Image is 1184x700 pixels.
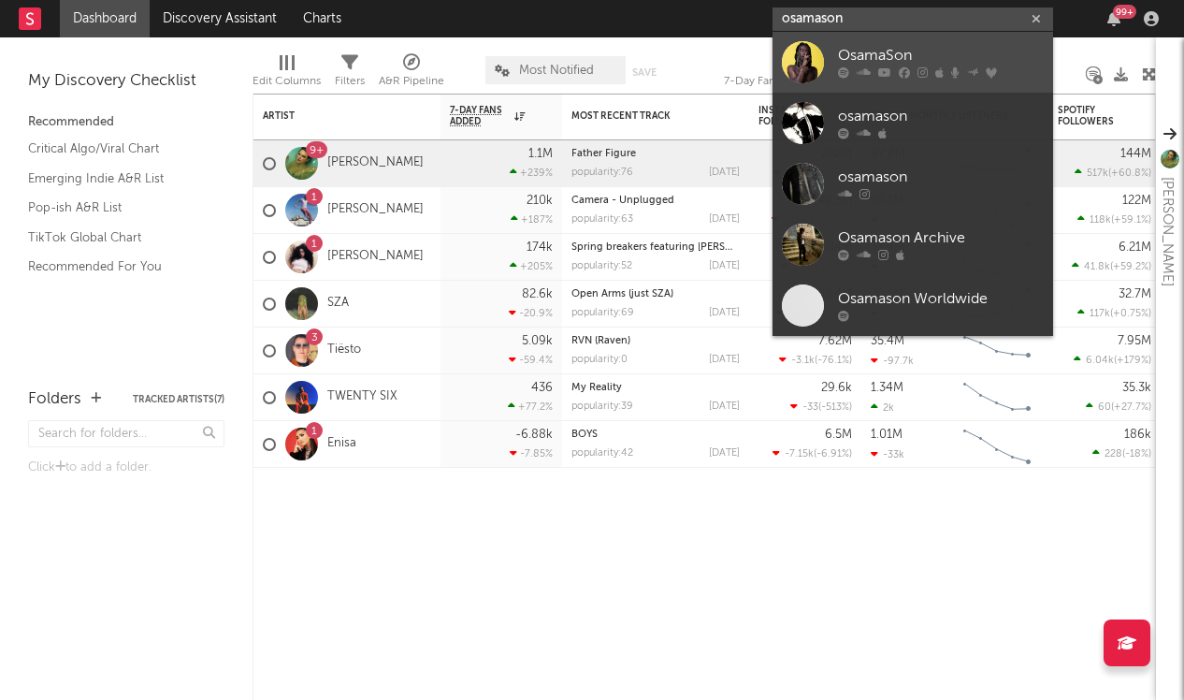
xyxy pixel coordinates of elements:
[527,195,553,207] div: 210k
[527,241,553,254] div: 174k
[519,65,594,77] span: Most Notified
[1077,307,1151,319] div: ( )
[871,429,902,441] div: 1.01M
[709,401,740,412] div: [DATE]
[772,213,852,226] div: ( )
[791,356,815,366] span: -3.1k
[1077,213,1151,226] div: ( )
[28,139,206,159] a: Critical Algo/Viral Chart
[1125,449,1148,459] span: -18 %
[724,70,864,93] div: 7-Day Fans Added (7-Day Fans Added)
[1087,168,1108,179] span: 517k
[1092,447,1151,459] div: ( )
[571,289,740,299] div: Open Arms (just SZA)
[838,45,1044,67] div: OsamaSon
[571,214,633,225] div: popularity: 63
[817,356,849,366] span: -76.1 %
[1114,402,1148,413] span: +27.7 %
[327,436,356,452] a: Enisa
[510,167,553,179] div: +239 %
[571,336,630,346] a: RVN (Raven)
[709,448,740,459] div: [DATE]
[28,388,81,411] div: Folders
[253,47,321,101] div: Edit Columns
[1084,262,1110,272] span: 41.8k
[1111,168,1148,179] span: +60.8 %
[522,288,553,300] div: 82.6k
[632,67,657,78] button: Save
[571,289,673,299] a: Open Arms (just SZA)
[327,202,424,218] a: [PERSON_NAME]
[1113,5,1136,19] div: 99 +
[825,429,852,441] div: 6.5M
[327,249,424,265] a: [PERSON_NAME]
[1122,195,1151,207] div: 122M
[528,148,553,160] div: 1.1M
[1119,288,1151,300] div: 32.7M
[327,155,424,171] a: [PERSON_NAME]
[571,196,740,206] div: Camera - Unplugged
[28,420,224,447] input: Search for folders...
[709,308,740,318] div: [DATE]
[871,448,904,460] div: -33k
[335,47,365,101] div: Filters
[871,355,914,367] div: -97.7k
[515,429,553,441] div: -6.88k
[1105,449,1122,459] span: 228
[28,457,224,479] div: Click to add a folder.
[571,336,740,346] div: RVN (Raven)
[1075,167,1151,179] div: ( )
[28,70,224,93] div: My Discovery Checklist
[571,196,674,206] a: Camera - Unplugged
[802,402,818,413] span: -33
[772,93,1053,153] a: osamason
[450,105,510,127] span: 7-Day Fans Added
[1122,382,1151,394] div: 35.3k
[263,110,403,122] div: Artist
[511,213,553,226] div: +187 %
[571,383,622,393] a: My Reality
[327,343,361,358] a: Tiësto
[790,401,852,413] div: ( )
[772,214,1053,275] a: Osamason Archive
[871,335,904,347] div: 35.4M
[28,227,206,248] a: TikTok Global Chart
[772,153,1053,214] a: osamason
[772,7,1053,31] input: Search for artists
[1117,356,1148,366] span: +179 %
[1090,215,1111,226] span: 118k
[1058,105,1123,127] div: Spotify Followers
[772,447,852,459] div: ( )
[838,288,1044,311] div: Osamason Worldwide
[1124,429,1151,441] div: 186k
[571,401,633,412] div: popularity: 39
[531,382,553,394] div: 436
[28,168,206,189] a: Emerging Indie A&R List
[28,111,224,134] div: Recommended
[1118,335,1151,347] div: 7.95M
[709,214,740,225] div: [DATE]
[571,383,740,393] div: My Reality
[1086,356,1114,366] span: 6.04k
[508,401,553,413] div: +77.2 %
[253,70,321,93] div: Edit Columns
[1098,402,1111,413] span: 60
[709,261,740,271] div: [DATE]
[1114,215,1148,226] span: +59.1 %
[955,421,1039,468] svg: Chart title
[955,374,1039,421] svg: Chart title
[571,110,712,122] div: Most Recent Track
[571,149,740,159] div: Father Figure
[955,328,1039,374] svg: Chart title
[1156,177,1178,286] div: [PERSON_NAME]
[571,149,636,159] a: Father Figure
[1074,354,1151,366] div: ( )
[571,168,633,178] div: popularity: 76
[772,32,1053,93] a: OsamaSon
[1107,11,1120,26] button: 99+
[1113,262,1148,272] span: +59.2 %
[327,389,397,405] a: TWENTY SIX
[1119,241,1151,254] div: 6.21M
[571,355,628,365] div: popularity: 0
[816,449,849,459] span: -6.91 %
